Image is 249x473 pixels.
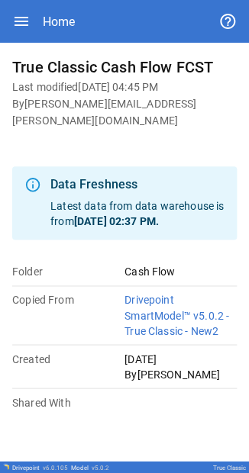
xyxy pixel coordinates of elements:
span: v 5.0.2 [92,464,109,471]
p: By [PERSON_NAME] [124,366,237,381]
div: Drivepoint [12,464,68,471]
p: Copied From [12,292,124,307]
h6: By [PERSON_NAME][EMAIL_ADDRESS][PERSON_NAME][DOMAIN_NAME] [12,96,237,130]
img: Drivepoint [3,463,9,469]
b: [DATE] 02:37 PM . [74,215,159,227]
div: Model [71,464,109,471]
p: Created [12,351,124,366]
span: v 6.0.105 [43,464,68,471]
p: Shared With [12,394,124,410]
p: Cash Flow [124,264,237,279]
div: True Classic [213,464,246,471]
div: Data Freshness [50,175,225,194]
h6: True Classic Cash Flow FCST [12,55,237,79]
p: [DATE] [124,351,237,366]
p: Latest data from data warehouse is from [50,198,225,229]
div: Home [43,14,75,29]
p: Folder [12,264,124,279]
p: Drivepoint SmartModel™ v5.0.2 - True Classic - New2 [124,292,237,338]
h6: Last modified [DATE] 04:45 PM [12,79,237,96]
